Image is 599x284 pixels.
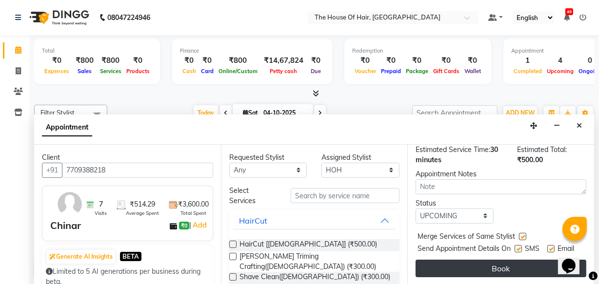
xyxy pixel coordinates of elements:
span: [PERSON_NAME] Triming Crafting([DEMOGRAPHIC_DATA]) (₹300.00) [240,251,392,272]
div: 4 [544,55,576,66]
div: ₹0 [352,55,379,66]
a: Add [191,219,208,231]
span: ₹3,600.00 [178,199,209,209]
span: Appointment [42,119,92,136]
span: Merge Services of Same Stylist [418,231,515,244]
span: ₹0 [179,222,189,229]
div: Client [42,152,213,163]
button: Generate AI Insights [47,250,115,264]
button: ADD NEW [503,106,537,120]
span: Petty cash [268,68,300,75]
span: Online/Custom [216,68,260,75]
div: ₹0 [379,55,403,66]
div: ₹800 [98,55,124,66]
span: SMS [525,244,539,256]
div: Appointment Notes [416,169,586,179]
div: Select Services [222,186,284,206]
span: ₹514.29 [130,199,155,209]
span: Card [199,68,216,75]
div: Assigned Stylist [321,152,399,163]
span: Services [98,68,124,75]
span: Cash [180,68,199,75]
span: Upcoming [544,68,576,75]
div: 1 [511,55,544,66]
span: Sales [75,68,94,75]
a: 49 [564,13,570,22]
div: ₹800 [72,55,98,66]
div: ₹14,67,824 [260,55,307,66]
span: 49 [565,8,573,15]
span: Expenses [42,68,72,75]
span: ₹500.00 [517,155,543,164]
input: Search by service name [291,188,399,203]
span: Voucher [352,68,379,75]
span: 7 [99,199,103,209]
span: | [189,219,208,231]
div: ₹800 [216,55,260,66]
div: HairCut [239,215,267,227]
img: logo [25,4,92,31]
span: Due [308,68,323,75]
div: ₹0 [180,55,199,66]
div: ₹0 [42,55,72,66]
span: Estimated Total: [517,145,567,154]
span: Average Spent [126,209,159,217]
div: Chinar [50,218,81,233]
span: Send Appointment Details On [418,244,511,256]
span: Visits [95,209,107,217]
div: ₹0 [199,55,216,66]
div: ₹0 [403,55,431,66]
span: Total Spent [180,209,206,217]
button: Close [572,118,586,133]
input: Search by Name/Mobile/Email/Code [62,163,213,178]
div: ₹0 [124,55,152,66]
span: HairCut [[DEMOGRAPHIC_DATA]] (₹500.00) [240,239,377,251]
div: Status [416,198,494,208]
img: avatar [56,190,84,218]
span: Wallet [462,68,483,75]
span: 30 minutes [416,145,498,164]
span: Products [124,68,152,75]
iframe: chat widget [558,245,589,274]
div: ₹0 [307,55,324,66]
span: Completed [511,68,544,75]
span: Email [558,244,574,256]
button: +91 [42,163,62,178]
button: HairCut [233,212,396,229]
span: Gift Cards [431,68,462,75]
input: 2025-10-04 [260,106,309,120]
span: Package [403,68,431,75]
b: 08047224946 [107,4,150,31]
span: Prepaid [379,68,403,75]
input: Search Appointment [412,105,498,120]
span: Shave Clean([DEMOGRAPHIC_DATA]) (₹300.00) [240,272,390,284]
span: Estimated Service Time: [416,145,490,154]
div: ₹0 [462,55,483,66]
span: BETA [120,252,141,261]
div: ₹0 [431,55,462,66]
div: Finance [180,47,324,55]
span: Today [194,105,218,120]
span: ADD NEW [506,109,535,116]
div: Total [42,47,152,55]
div: Redemption [352,47,483,55]
span: Sat [240,109,260,116]
button: Book [416,260,586,277]
span: Filter Stylist [40,109,75,116]
div: Requested Stylist [229,152,307,163]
